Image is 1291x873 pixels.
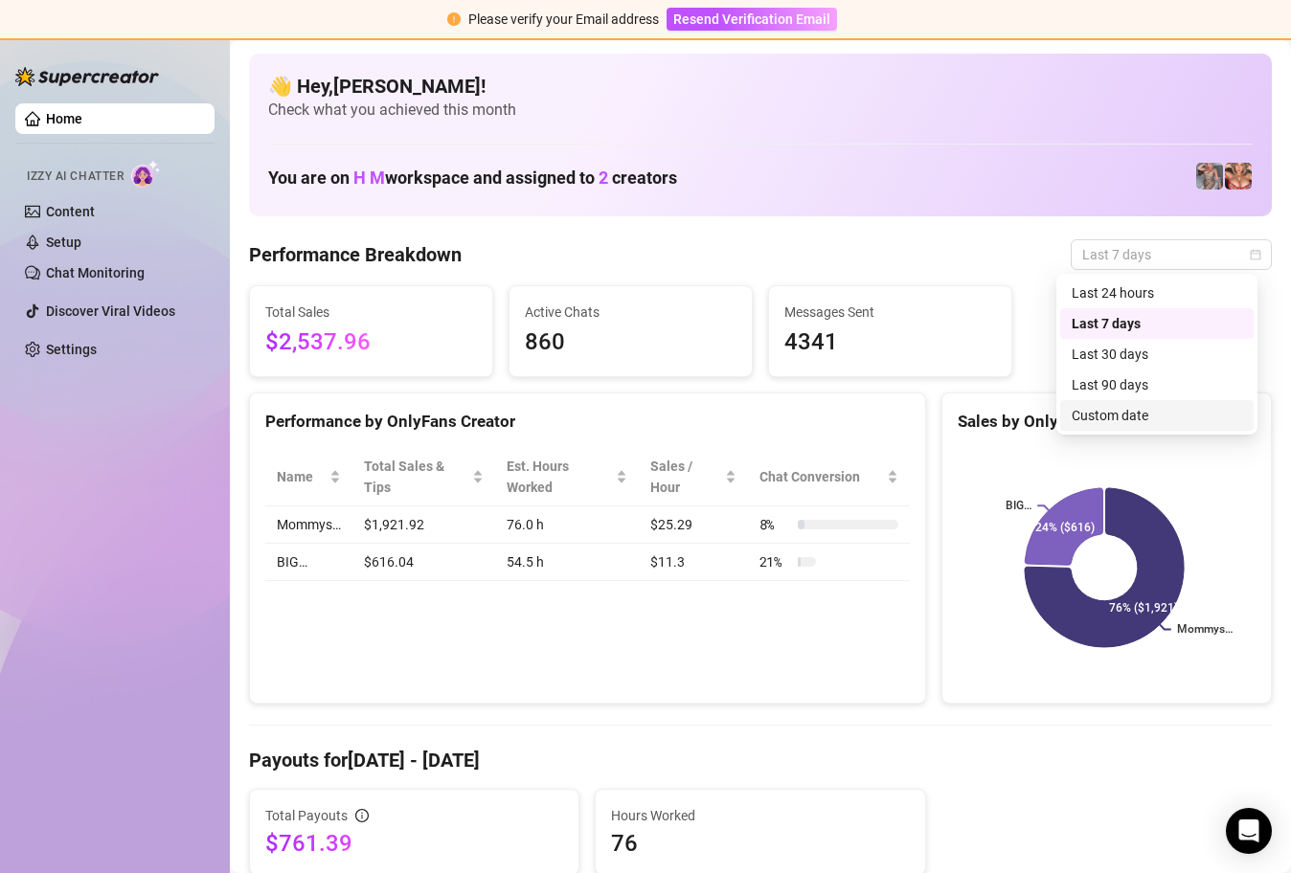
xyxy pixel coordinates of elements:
[1060,308,1254,339] div: Last 7 days
[249,241,462,268] h4: Performance Breakdown
[265,506,352,544] td: Mommys…
[46,265,145,280] a: Chat Monitoring
[1226,808,1272,854] div: Open Intercom Messenger
[352,448,495,506] th: Total Sales & Tips
[958,409,1256,435] div: Sales by OnlyFans Creator
[355,809,369,822] span: info-circle
[249,747,1272,773] h4: Payouts for [DATE] - [DATE]
[268,168,677,189] h1: You are on workspace and assigned to creators
[1060,339,1254,369] div: Last 30 days
[265,448,352,506] th: Name
[1072,313,1242,334] div: Last 7 days
[46,342,97,357] a: Settings
[507,456,612,498] div: Est. Hours Worked
[352,506,495,544] td: $1,921.92
[265,409,910,435] div: Performance by OnlyFans Creator
[265,828,563,859] span: $761.39
[1082,240,1260,269] span: Last 7 days
[599,168,608,188] span: 2
[268,100,1253,121] span: Check what you achieved this month
[265,805,348,826] span: Total Payouts
[15,67,159,86] img: logo-BBDzfeDw.svg
[1072,344,1242,365] div: Last 30 days
[759,514,790,535] span: 8 %
[784,302,996,323] span: Messages Sent
[673,11,830,27] span: Resend Verification Email
[748,448,910,506] th: Chat Conversion
[1072,282,1242,303] div: Last 24 hours
[265,302,477,323] span: Total Sales
[1006,500,1031,513] text: BIG…
[1060,278,1254,308] div: Last 24 hours
[131,160,161,188] img: AI Chatter
[495,506,639,544] td: 76.0 h
[1072,374,1242,395] div: Last 90 days
[667,8,837,31] button: Resend Verification Email
[352,544,495,581] td: $616.04
[525,302,736,323] span: Active Chats
[447,12,461,26] span: exclamation-circle
[1196,163,1223,190] img: pennylondonvip
[1225,163,1252,190] img: pennylondon
[611,828,909,859] span: 76
[46,235,81,250] a: Setup
[46,111,82,126] a: Home
[639,544,748,581] td: $11.3
[1177,623,1233,637] text: Mommys…
[1060,400,1254,431] div: Custom date
[1072,405,1242,426] div: Custom date
[468,9,659,30] div: Please verify your Email address
[27,168,124,186] span: Izzy AI Chatter
[759,466,883,487] span: Chat Conversion
[1250,249,1261,260] span: calendar
[495,544,639,581] td: 54.5 h
[525,325,736,361] span: 860
[268,73,1253,100] h4: 👋 Hey, [PERSON_NAME] !
[759,551,790,572] span: 21 %
[639,448,748,506] th: Sales / Hour
[46,204,95,219] a: Content
[650,456,721,498] span: Sales / Hour
[277,466,326,487] span: Name
[46,303,175,319] a: Discover Viral Videos
[784,325,996,361] span: 4341
[639,506,748,544] td: $25.29
[1060,369,1254,400] div: Last 90 days
[364,456,468,498] span: Total Sales & Tips
[265,544,352,581] td: BIG…
[353,168,385,188] span: H M
[265,325,477,361] span: $2,537.96
[611,805,909,826] span: Hours Worked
